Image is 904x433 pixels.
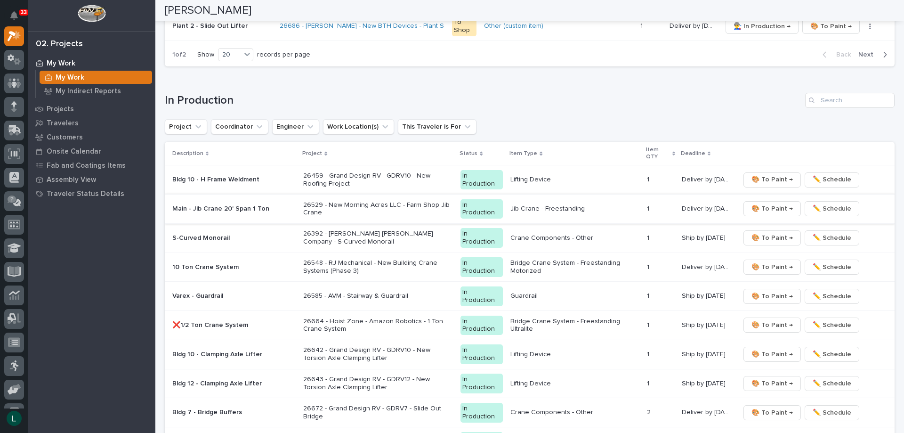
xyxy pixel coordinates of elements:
input: Search [805,93,895,108]
p: Ship by [DATE] [682,290,727,300]
p: Bldg 10 - H Frame Weldment [172,176,296,184]
p: Lifting Device [510,351,639,359]
p: Deliver by [DATE] [682,203,734,213]
tr: Bldg 10 - H Frame Weldment26459 - Grand Design RV - GDRV10 - New Roofing ProjectIn ProductionLift... [165,165,895,195]
tr: Main - Jib Crane 20' Span 1 Ton26529 - New Morning Acres LLC - Farm Shop Jib CraneIn ProductionJi... [165,194,895,223]
p: Crane Components - Other [510,408,639,417]
p: 26548 - RJ Mechanical - New Building Crane Systems (Phase 3) [303,259,453,275]
p: 26392 - [PERSON_NAME] [PERSON_NAME] Company - S-Curved Monorail [303,230,453,246]
p: Bldg 7 - Bridge Buffers [172,408,296,417]
div: In Production [460,374,503,393]
p: Item QTY [646,145,670,162]
button: Coordinator [211,119,268,134]
div: In Production [460,344,503,364]
button: Project [165,119,207,134]
p: Project [302,148,322,159]
p: Travelers [47,119,79,128]
span: ✏️ Schedule [813,203,851,214]
p: Fab and Coatings Items [47,162,126,170]
span: ✏️ Schedule [813,319,851,331]
button: This Traveler is For [398,119,476,134]
div: In Production [460,403,503,423]
p: 1 [647,174,651,184]
p: Bldg 10 - Clamping Axle Lifter [172,351,296,359]
tr: ❌1/2 Ton Crane System26664 - Hoist Zone - Amazon Robotics - 1 Ton Crane SystemIn ProductionBridge... [165,311,895,340]
button: ✏️ Schedule [805,376,859,391]
img: Workspace Logo [78,5,105,22]
button: Back [815,50,855,59]
a: My Indirect Reports [36,84,155,98]
span: ✏️ Schedule [813,232,851,244]
a: My Work [28,56,155,70]
span: Back [831,50,851,59]
p: 1 [640,20,645,30]
button: 🎨 To Paint → [743,260,801,275]
p: Bridge Crane System - Freestanding Ultralite [510,318,639,334]
button: ✏️ Schedule [805,172,859,188]
a: Projects [28,102,155,116]
div: In Production [460,286,503,306]
button: Next [855,50,895,59]
button: 🎨 To Paint → [743,172,801,188]
h2: [PERSON_NAME] [165,4,251,17]
div: In Production [460,257,503,277]
div: In Production [460,316,503,335]
span: 🎨 To Paint → [751,261,793,273]
span: ✏️ Schedule [813,407,851,418]
span: 🎨 To Paint → [751,232,793,244]
a: Fab and Coatings Items [28,158,155,172]
a: Travelers [28,116,155,130]
tr: S-Curved Monorail26392 - [PERSON_NAME] [PERSON_NAME] Company - S-Curved MonorailIn ProductionCran... [165,223,895,253]
button: Engineer [272,119,319,134]
tr: Plant 2 - Slide Out LifterPlant 2 - Slide Out Lifter 26686 - [PERSON_NAME] - New BTH Devices - Pl... [165,12,895,41]
p: Crane Components - Other [510,234,639,242]
tr: Varex - Guardrail26585 - AVM - Stairway & GuardrailIn ProductionGuardrail11 Ship by [DATE]Ship by... [165,282,895,311]
button: 🎨 To Paint → [802,19,860,34]
tr: Bldg 7 - Bridge Buffers26672 - Grand Design RV - GDRV7 - Slide Out BridgeIn ProductionCrane Compo... [165,398,895,427]
span: ✏️ Schedule [813,291,851,302]
p: Jib Crane - Freestanding [510,205,639,213]
span: 🎨 To Paint → [751,174,793,185]
p: Lifting Device [510,380,639,388]
p: Ship by [DATE] [682,378,727,388]
p: My Work [47,59,75,68]
span: 🎨 To Paint → [810,21,852,32]
div: To Shop [452,16,476,36]
div: 02. Projects [36,39,83,49]
button: ✏️ Schedule [805,347,859,362]
p: 26459 - Grand Design RV - GDRV10 - New Roofing Project [303,172,453,188]
div: In Production [460,199,503,219]
tr: Bldg 12 - Clamping Axle Lifter26643 - Grand Design RV - GDRV12 - New Torsion Axle Clamping Lifter... [165,369,895,398]
a: Assembly View [28,172,155,187]
p: 26664 - Hoist Zone - Amazon Robotics - 1 Ton Crane System [303,318,453,334]
span: 🎨 To Paint → [751,203,793,214]
a: Other (custom item) [484,22,543,30]
p: ❌1/2 Ton Crane System [172,321,296,329]
p: 26672 - Grand Design RV - GDRV7 - Slide Out Bridge [303,405,453,421]
p: 1 [647,203,651,213]
button: 🎨 To Paint → [743,405,801,420]
span: 🎨 To Paint → [751,378,793,389]
span: Next [858,50,879,59]
p: 1 [647,349,651,359]
p: 33 [21,9,27,16]
a: Customers [28,130,155,144]
div: In Production [460,170,503,190]
p: S-Curved Monorail [172,234,296,242]
button: 🎨 To Paint → [743,318,801,333]
p: 26585 - AVM - Stairway & Guardrail [303,292,453,300]
p: Bldg 12 - Clamping Axle Lifter [172,380,296,388]
p: 26642 - Grand Design RV - GDRV10 - New Torsion Axle Clamping Lifter [303,346,453,362]
p: Onsite Calendar [47,147,101,156]
p: 1 [647,378,651,388]
div: In Production [460,228,503,248]
p: Deliver by 8/29/25 [682,407,734,417]
span: 🎨 To Paint → [751,407,793,418]
button: ✏️ Schedule [805,201,859,216]
tr: Bldg 10 - Clamping Axle Lifter26642 - Grand Design RV - GDRV10 - New Torsion Axle Clamping Lifter... [165,340,895,369]
p: 1 [647,290,651,300]
p: My Indirect Reports [56,87,121,96]
p: Deliver by 8/25/25 [682,261,734,271]
p: 1 of 2 [165,43,194,66]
